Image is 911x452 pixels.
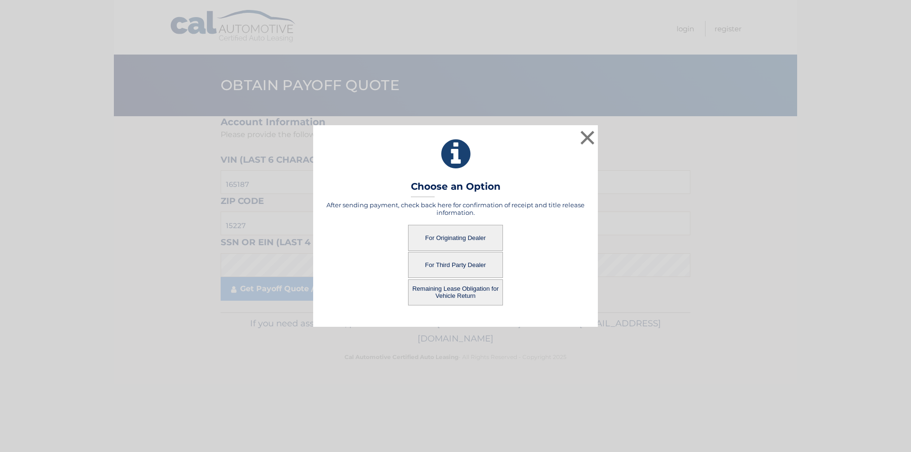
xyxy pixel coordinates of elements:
[408,225,503,251] button: For Originating Dealer
[408,279,503,305] button: Remaining Lease Obligation for Vehicle Return
[408,252,503,278] button: For Third Party Dealer
[325,201,586,216] h5: After sending payment, check back here for confirmation of receipt and title release information.
[578,128,597,147] button: ×
[411,181,501,197] h3: Choose an Option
